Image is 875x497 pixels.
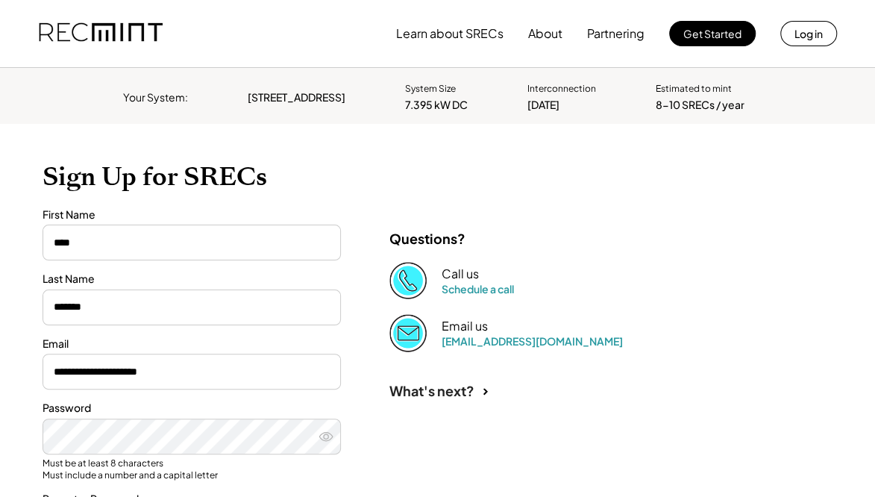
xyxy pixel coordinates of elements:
[587,19,645,49] button: Partnering
[43,207,341,222] div: First Name
[389,382,474,399] div: What's next?
[39,8,163,59] img: recmint-logotype%403x.png
[442,282,514,296] a: Schedule a call
[527,98,559,113] div: [DATE]
[442,319,488,334] div: Email us
[405,98,468,113] div: 7.395 kW DC
[43,401,341,416] div: Password
[780,21,837,46] button: Log in
[442,266,479,282] div: Call us
[123,90,188,105] div: Your System:
[656,98,744,113] div: 8-10 SRECs / year
[43,161,833,193] h1: Sign Up for SRECs
[528,19,562,49] button: About
[389,262,427,299] img: Phone%20copy%403x.png
[43,457,341,481] div: Must be at least 8 characters Must include a number and a capital letter
[43,272,341,287] div: Last Name
[656,83,732,96] div: Estimated to mint
[669,21,756,46] button: Get Started
[405,83,456,96] div: System Size
[43,337,341,351] div: Email
[396,19,504,49] button: Learn about SRECs
[527,83,596,96] div: Interconnection
[389,230,465,247] div: Questions?
[442,334,623,348] a: [EMAIL_ADDRESS][DOMAIN_NAME]
[389,314,427,351] img: Email%202%403x.png
[248,90,345,105] div: [STREET_ADDRESS]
